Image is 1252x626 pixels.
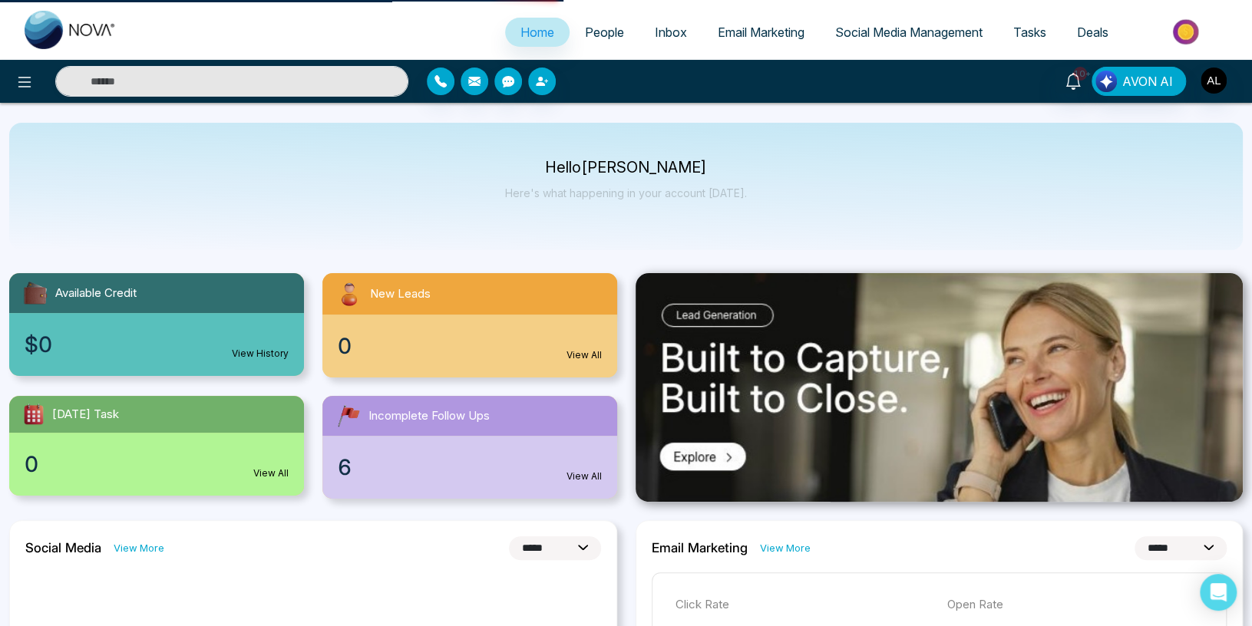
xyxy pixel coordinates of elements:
[21,402,46,427] img: todayTask.svg
[998,18,1062,47] a: Tasks
[21,279,49,307] img: availableCredit.svg
[370,285,431,303] span: New Leads
[25,11,117,49] img: Nova CRM Logo
[760,541,811,555] a: View More
[1062,18,1124,47] a: Deals
[338,451,352,483] span: 6
[335,279,364,308] img: newLeads.svg
[702,18,820,47] a: Email Marketing
[1122,72,1173,91] span: AVON AI
[505,161,747,174] p: Hello [PERSON_NAME]
[639,18,702,47] a: Inbox
[520,25,554,40] span: Home
[368,407,490,425] span: Incomplete Follow Ups
[718,25,804,40] span: Email Marketing
[1131,15,1243,49] img: Market-place.gif
[1073,67,1087,81] span: 10+
[505,18,570,47] a: Home
[55,285,137,302] span: Available Credit
[1201,68,1227,94] img: User Avatar
[313,396,626,499] a: Incomplete Follow Ups6View All
[338,330,352,362] span: 0
[1077,25,1108,40] span: Deals
[585,25,624,40] span: People
[114,541,164,555] a: View More
[52,406,119,423] span: [DATE] Task
[232,347,289,361] a: View History
[335,402,362,430] img: followUps.svg
[655,25,687,40] span: Inbox
[1013,25,1046,40] span: Tasks
[636,273,1243,502] img: .
[505,186,747,199] p: Here's what happening in your account [DATE].
[25,328,52,361] span: $0
[1055,67,1092,94] a: 10+
[1092,67,1186,96] button: AVON AI
[946,596,1203,614] p: Open Rate
[253,466,289,480] a: View All
[567,470,602,483] a: View All
[820,18,998,47] a: Social Media Management
[25,448,38,480] span: 0
[676,596,932,614] p: Click Rate
[313,273,626,377] a: New Leads0View All
[652,540,748,555] h2: Email Marketing
[835,25,983,40] span: Social Media Management
[1200,574,1237,611] div: Open Intercom Messenger
[567,348,602,362] a: View All
[25,540,101,555] h2: Social Media
[570,18,639,47] a: People
[1095,71,1117,92] img: Lead Flow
